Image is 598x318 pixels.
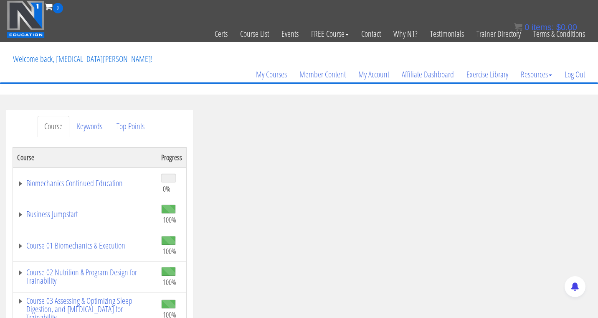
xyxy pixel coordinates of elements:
a: Course List [234,13,275,54]
span: 0% [163,184,170,193]
a: Events [275,13,305,54]
a: Testimonials [424,13,470,54]
a: Biomechanics Continued Education [17,179,153,187]
a: Certs [208,13,234,54]
a: Trainer Directory [470,13,527,54]
a: Course [38,116,69,137]
a: Top Points [110,116,151,137]
p: Welcome back, [MEDICAL_DATA][PERSON_NAME]! [7,42,159,76]
a: Affiliate Dashboard [395,54,460,95]
a: FREE Course [305,13,355,54]
a: Why N1? [387,13,424,54]
span: 100% [163,215,176,224]
span: 0 [525,23,529,32]
a: Terms & Conditions [527,13,591,54]
img: icon11.png [514,23,522,31]
a: 0 [45,1,63,12]
img: n1-education [7,0,45,38]
a: Business Jumpstart [17,210,153,218]
a: Member Content [293,54,352,95]
a: Resources [514,54,558,95]
th: Progress [157,147,187,167]
th: Course [13,147,157,167]
a: Keywords [70,116,109,137]
bdi: 0.00 [556,23,577,32]
a: Exercise Library [460,54,514,95]
span: 100% [163,246,176,256]
span: 100% [163,277,176,287]
span: $ [556,23,561,32]
a: My Account [352,54,395,95]
a: Course 02 Nutrition & Program Design for Trainability [17,268,153,285]
a: My Courses [250,54,293,95]
a: Course 01 Biomechanics & Execution [17,241,153,250]
span: 0 [53,3,63,13]
a: Log Out [558,54,591,95]
a: 0 items: $0.00 [514,23,577,32]
a: Contact [355,13,387,54]
span: items: [532,23,554,32]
